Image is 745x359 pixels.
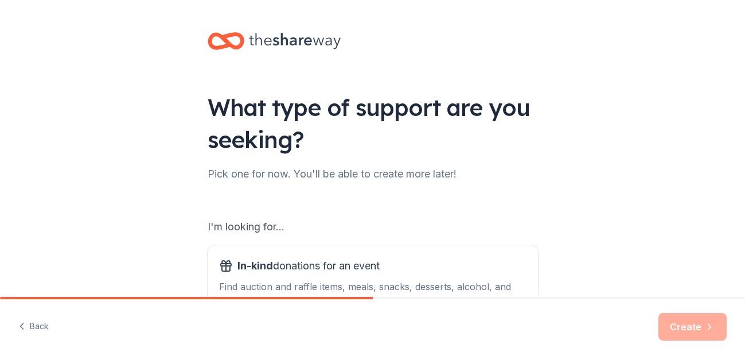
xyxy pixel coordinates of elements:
[208,91,538,156] div: What type of support are you seeking?
[219,280,526,307] div: Find auction and raffle items, meals, snacks, desserts, alcohol, and beverages.
[208,218,538,236] div: I'm looking for...
[208,245,538,319] button: In-kinddonations for an eventFind auction and raffle items, meals, snacks, desserts, alcohol, and...
[237,260,273,272] span: In-kind
[237,257,380,275] span: donations for an event
[208,165,538,183] div: Pick one for now. You'll be able to create more later!
[18,315,49,339] button: Back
